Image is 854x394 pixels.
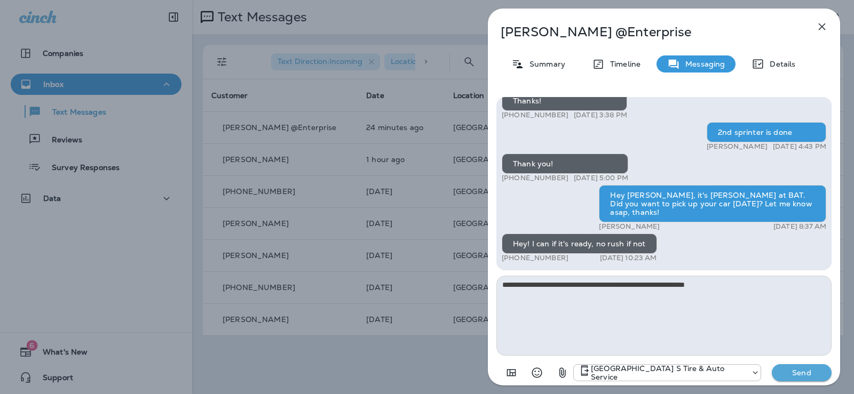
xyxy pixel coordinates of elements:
[605,60,640,68] p: Timeline
[779,368,824,377] p: Send
[574,364,761,381] div: +1 (301) 975-0024
[599,185,826,222] div: Hey [PERSON_NAME], it's [PERSON_NAME] at BAT. Did you want to pick up your car [DATE]? Let me kno...
[502,234,657,254] div: Hey! I can if it's ready, no rush if not
[707,142,768,151] p: [PERSON_NAME]
[502,174,568,182] p: [PHONE_NUMBER]
[772,364,832,381] button: Send
[574,111,627,119] p: [DATE] 3:38 PM
[502,91,627,111] div: Thanks!
[599,222,660,231] p: [PERSON_NAME]
[600,254,657,262] p: [DATE] 10:23 AM
[680,60,725,68] p: Messaging
[526,362,548,383] button: Select an emoji
[773,222,826,231] p: [DATE] 8:37 AM
[502,111,568,119] p: [PHONE_NUMBER]
[773,142,826,151] p: [DATE] 4:43 PM
[502,154,628,174] div: Thank you!
[764,60,795,68] p: Details
[502,254,568,262] p: [PHONE_NUMBER]
[501,362,522,383] button: Add in a premade template
[501,25,792,39] p: [PERSON_NAME] @Enterprise
[574,174,628,182] p: [DATE] 5:00 PM
[524,60,565,68] p: Summary
[591,364,746,381] p: [GEOGRAPHIC_DATA] S Tire & Auto Service
[707,122,826,142] div: 2nd sprinter is done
